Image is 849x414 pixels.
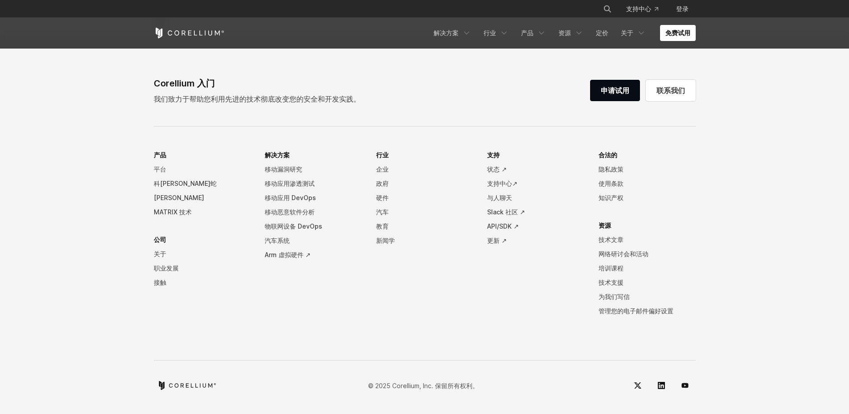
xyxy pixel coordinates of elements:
font: 与人聊天 [487,194,512,201]
font: 产品 [521,29,533,37]
font: 物联网设备 DevOps [265,222,322,230]
font: 行业 [484,29,496,37]
font: 申请试用 [601,86,629,95]
font: [PERSON_NAME] [154,194,204,201]
font: 知识产权 [599,194,623,201]
font: 移动应用渗透测试 [265,180,315,187]
a: LinkedIn [651,375,672,396]
font: 解决方案 [434,29,459,37]
font: 登录 [676,5,689,12]
font: 企业 [376,165,389,173]
a: Corellium 之家 [157,381,217,390]
div: 导航菜单 [154,148,696,332]
font: Slack 社区 ↗ [487,208,525,216]
font: 政府 [376,180,389,187]
font: 网络研讨会和活动 [599,250,648,258]
font: 教育 [376,222,389,230]
font: 隐私政策 [599,165,623,173]
font: 科[PERSON_NAME]蛇 [154,180,217,187]
font: 职业发展 [154,264,179,272]
font: © 2025 Corellium, Inc. 保留所有权利。 [368,382,479,389]
a: YouTube [674,375,696,396]
font: 新闻学 [376,237,395,244]
font: 管理您的电子邮件偏好设置 [599,307,673,315]
font: 关于 [154,250,166,258]
font: API/SDK ↗ [487,222,519,230]
font: 移动应用 DevOps [265,194,316,201]
font: 定价 [596,29,608,37]
font: 更新 ↗ [487,237,507,244]
font: 状态 ↗ [487,165,507,173]
font: Corellium 入门 [154,78,215,89]
a: 申请试用 [590,80,640,101]
button: 搜索 [599,1,615,17]
font: 移动漏洞研究 [265,165,302,173]
font: 培训课程 [599,264,623,272]
a: 科雷利姆之家 [154,28,225,38]
font: 关于 [621,29,633,37]
div: 导航菜单 [592,1,696,17]
font: 汽车系统 [265,237,290,244]
font: 资源 [558,29,571,37]
font: 平台 [154,165,166,173]
font: 移动恶意软件分析 [265,208,315,216]
font: 联系我们 [656,86,685,95]
font: 接触 [154,279,166,286]
font: 免费试用 [665,29,690,37]
font: 硬件 [376,194,389,201]
font: Arm 虚拟硬件 ↗ [265,251,311,258]
font: 我们致力于帮助您利用先进的技术彻底改变您的安全和开发实践。 [154,94,361,103]
font: MATRIX 技术 [154,208,192,216]
font: 技术文章 [599,236,623,243]
a: 联系我们 [646,80,696,101]
font: 汽车 [376,208,389,216]
div: 导航菜单 [428,25,696,41]
font: 使用条款 [599,180,623,187]
a: 叽叽喳喳 [627,375,648,396]
font: 支持中心 [626,5,651,12]
font: 技术支援 [599,279,623,286]
font: 支持中心↗ [487,180,517,187]
font: 为我们写信 [599,293,630,300]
